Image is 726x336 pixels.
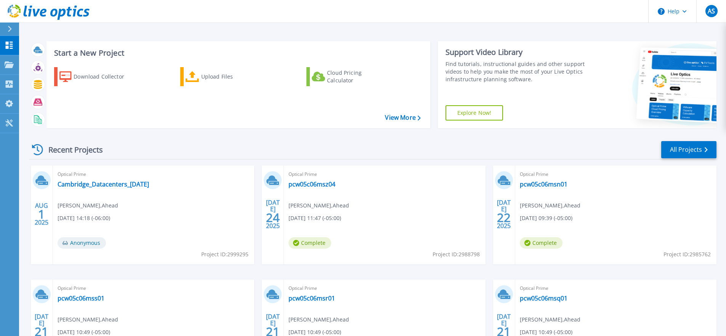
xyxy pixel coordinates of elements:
[34,200,49,228] div: AUG 2025
[58,294,104,302] a: pcw05c06mss01
[54,49,420,57] h3: Start a New Project
[520,201,580,210] span: [PERSON_NAME] , Ahead
[35,328,48,335] span: 21
[201,250,248,259] span: Project ID: 2999295
[201,69,262,84] div: Upload Files
[74,69,135,84] div: Download Collector
[288,315,349,324] span: [PERSON_NAME] , Ahead
[58,214,110,222] span: [DATE] 14:18 (-06:00)
[520,170,712,178] span: Optical Prime
[520,284,712,293] span: Optical Prime
[180,67,265,86] a: Upload Files
[29,140,113,159] div: Recent Projects
[497,214,511,221] span: 22
[38,211,45,217] span: 1
[58,237,106,249] span: Anonymous
[661,141,716,158] a: All Projects
[266,328,280,335] span: 21
[58,170,250,178] span: Optical Prime
[266,200,280,228] div: [DATE] 2025
[58,201,118,210] span: [PERSON_NAME] , Ahead
[385,114,420,121] a: View More
[663,250,711,259] span: Project ID: 2985762
[446,47,588,57] div: Support Video Library
[708,8,715,14] span: AS
[306,67,391,86] a: Cloud Pricing Calculator
[58,315,118,324] span: [PERSON_NAME] , Ahead
[327,69,388,84] div: Cloud Pricing Calculator
[288,294,335,302] a: pcw05c06msr01
[288,284,481,293] span: Optical Prime
[288,201,349,210] span: [PERSON_NAME] , Ahead
[288,237,331,249] span: Complete
[520,237,563,249] span: Complete
[520,315,580,324] span: [PERSON_NAME] , Ahead
[288,170,481,178] span: Optical Prime
[288,214,341,222] span: [DATE] 11:47 (-05:00)
[58,284,250,293] span: Optical Prime
[58,180,149,188] a: Cambridge_Datacenters_[DATE]
[446,105,503,121] a: Explore Now!
[520,294,567,302] a: pcw05c06msq01
[266,214,280,221] span: 24
[54,67,139,86] a: Download Collector
[497,328,511,335] span: 21
[520,214,572,222] span: [DATE] 09:39 (-05:00)
[446,60,588,83] div: Find tutorials, instructional guides and other support videos to help you make the most of your L...
[288,180,335,188] a: pcw05c06msz04
[497,200,511,228] div: [DATE] 2025
[433,250,480,259] span: Project ID: 2988798
[520,180,567,188] a: pcw05c06msn01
